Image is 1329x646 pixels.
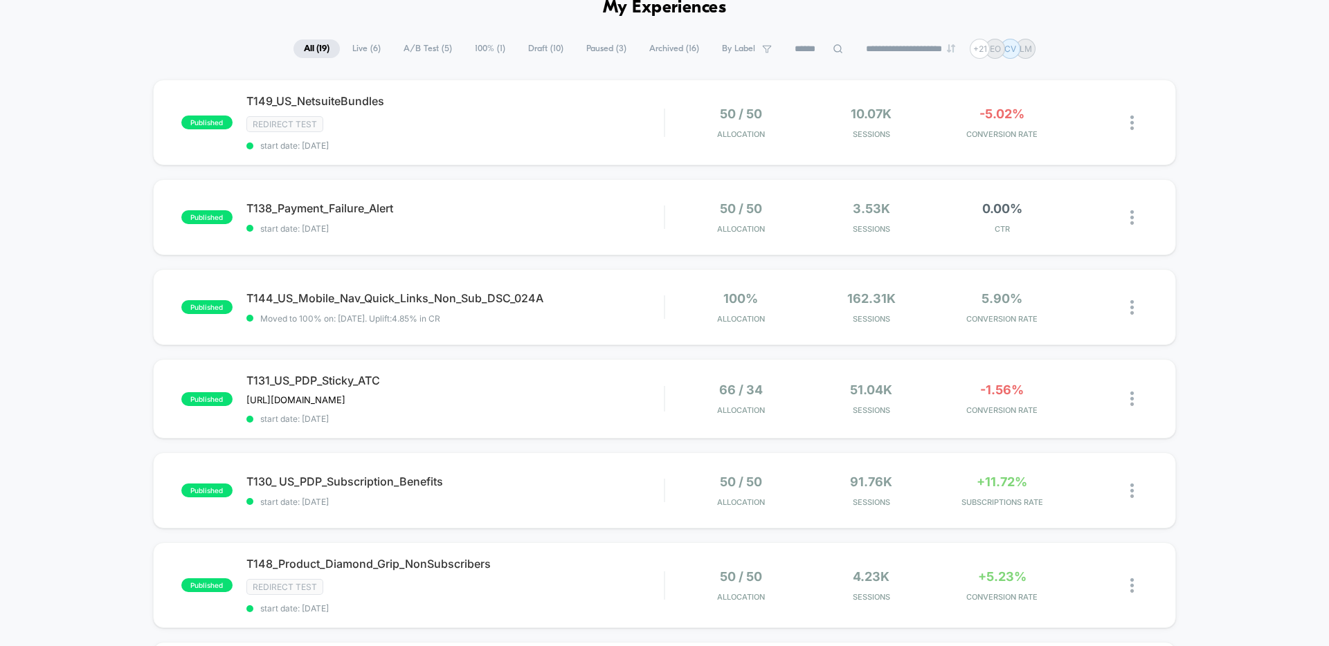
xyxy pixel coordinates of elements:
[1130,116,1134,130] img: close
[720,201,762,216] span: 50 / 50
[978,569,1027,584] span: +5.23%
[246,603,664,613] span: start date: [DATE]
[980,382,1024,397] span: -1.56%
[246,201,664,215] span: T138_Payment_Failure_Alert
[940,129,1064,139] span: CONVERSION RATE
[940,592,1064,602] span: CONVERSION RATE
[393,39,462,58] span: A/B Test ( 5 )
[181,116,233,129] span: published
[181,300,233,314] span: published
[576,39,637,58] span: Paused ( 3 )
[464,39,516,58] span: 100% ( 1 )
[181,210,233,224] span: published
[1130,391,1134,406] img: close
[260,313,440,324] span: Moved to 100% on: [DATE] . Uplift: 4.85% in CR
[1020,44,1032,54] p: LM
[717,314,765,324] span: Allocation
[181,392,233,406] span: published
[720,107,762,121] span: 50 / 50
[850,382,892,397] span: 51.04k
[990,44,1001,54] p: EO
[940,314,1064,324] span: CONVERSION RATE
[810,405,934,415] span: Sessions
[979,107,1024,121] span: -5.02%
[847,291,896,306] span: 162.31k
[722,44,755,54] span: By Label
[246,394,345,405] span: [URL][DOMAIN_NAME]
[940,224,1064,234] span: CTR
[853,201,890,216] span: 3.53k
[717,592,765,602] span: Allocation
[810,497,934,507] span: Sessions
[810,129,934,139] span: Sessions
[982,201,1022,216] span: 0.00%
[1130,483,1134,498] img: close
[1130,300,1134,315] img: close
[246,223,664,234] span: start date: [DATE]
[181,578,233,592] span: published
[720,569,762,584] span: 50 / 50
[851,107,892,121] span: 10.07k
[723,291,758,306] span: 100%
[246,557,664,571] span: T148_Product_Diamond_Grip_NonSubscribers
[639,39,709,58] span: Archived ( 16 )
[810,592,934,602] span: Sessions
[719,382,763,397] span: 66 / 34
[246,474,664,488] span: T130_ US_PDP_Subscription_Benefits
[947,44,955,53] img: end
[246,116,323,132] span: Redirect Test
[810,314,934,324] span: Sessions
[246,140,664,151] span: start date: [DATE]
[810,224,934,234] span: Sessions
[293,39,340,58] span: All ( 19 )
[518,39,574,58] span: Draft ( 10 )
[246,414,664,424] span: start date: [DATE]
[1130,578,1134,593] img: close
[1130,210,1134,225] img: close
[850,474,892,489] span: 91.76k
[246,373,664,387] span: T131_US_PDP_Sticky_ATC
[970,39,990,59] div: + 21
[1004,44,1016,54] p: CV
[720,474,762,489] span: 50 / 50
[940,405,1064,415] span: CONVERSION RATE
[246,94,664,108] span: T149_US_NetsuiteBundles
[717,497,765,507] span: Allocation
[246,291,664,305] span: T144_US_Mobile_Nav_Quick_Links_Non_Sub_DSC_024A
[717,224,765,234] span: Allocation
[717,129,765,139] span: Allocation
[982,291,1022,306] span: 5.90%
[246,497,664,507] span: start date: [DATE]
[940,497,1064,507] span: SUBSCRIPTIONS RATE
[181,483,233,497] span: published
[717,405,765,415] span: Allocation
[853,569,889,584] span: 4.23k
[977,474,1027,489] span: +11.72%
[246,579,323,595] span: Redirect Test
[342,39,391,58] span: Live ( 6 )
